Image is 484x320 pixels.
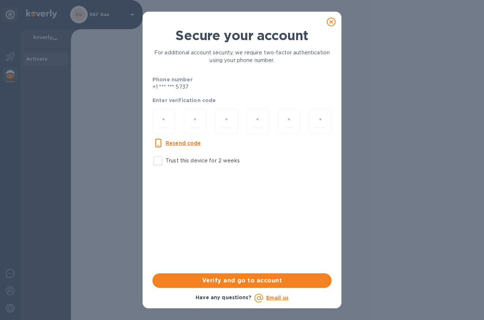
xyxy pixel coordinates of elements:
[152,273,332,288] button: Verify and go to account
[266,295,288,301] a: Email us
[152,97,332,104] p: Enter verification code
[152,28,332,43] h1: Secure your account
[158,276,326,285] span: Verify and go to account
[196,294,252,300] b: Have any questions?
[166,157,240,165] p: Trust this device for 2 weeks
[152,49,332,64] p: For additional account security, we require two-factor authentication using your phone number.
[166,140,201,146] u: Resend code
[152,77,193,82] b: Phone number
